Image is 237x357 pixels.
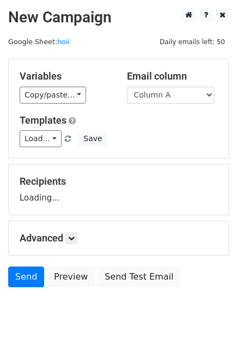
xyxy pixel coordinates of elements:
[20,130,62,147] a: Load...
[20,114,66,126] a: Templates
[98,267,180,287] a: Send Test Email
[156,36,229,48] span: Daily emails left: 50
[8,8,229,27] h2: New Campaign
[20,87,86,104] a: Copy/paste...
[127,70,218,82] h5: Email column
[20,176,217,187] h5: Recipients
[156,38,229,46] a: Daily emails left: 50
[8,38,70,46] small: Google Sheet:
[57,38,70,46] a: hoii
[78,130,107,147] button: Save
[47,267,95,287] a: Preview
[8,267,44,287] a: Send
[20,70,111,82] h5: Variables
[20,232,217,244] h5: Advanced
[20,176,217,204] div: Loading...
